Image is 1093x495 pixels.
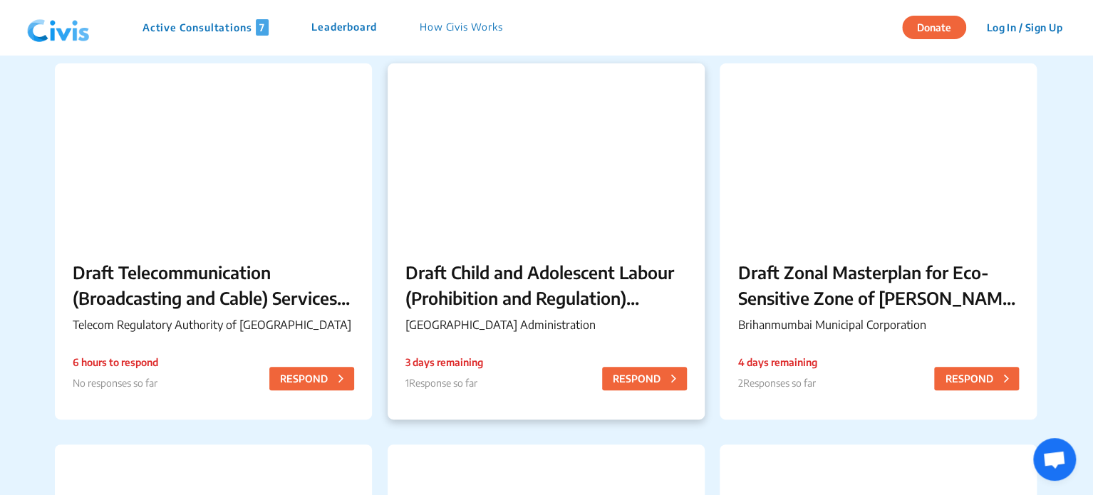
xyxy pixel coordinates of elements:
p: 4 days remaining [737,355,817,370]
p: Active Consultations [143,19,269,36]
p: 2 [737,375,817,390]
p: Brihanmumbai Municipal Corporation [737,316,1019,333]
p: Draft Telecommunication (Broadcasting and Cable) Services Interconnection (Addressable Systems) (... [73,259,354,311]
button: RESPOND [934,367,1019,390]
span: No responses so far [73,377,157,389]
span: 7 [256,19,269,36]
p: Draft Child and Adolescent Labour (Prohibition and Regulation) Chandigarh Rules, 2025 [405,259,687,311]
p: How Civis Works [420,19,503,36]
button: RESPOND [602,367,687,390]
p: Telecom Regulatory Authority of [GEOGRAPHIC_DATA] [73,316,354,333]
div: Open chat [1033,438,1076,481]
p: 1 [405,375,483,390]
span: Responses so far [742,377,815,389]
button: Log In / Sign Up [977,16,1072,38]
button: Donate [902,16,966,39]
a: Donate [902,19,977,33]
a: Draft Zonal Masterplan for Eco- Sensitive Zone of [PERSON_NAME][GEOGRAPHIC_DATA]Brihanmumbai Muni... [720,63,1037,420]
p: 6 hours to respond [73,355,158,370]
p: Draft Zonal Masterplan for Eco- Sensitive Zone of [PERSON_NAME][GEOGRAPHIC_DATA] [737,259,1019,311]
a: Draft Child and Adolescent Labour (Prohibition and Regulation) Chandigarh Rules, 2025[GEOGRAPHIC_... [388,63,705,420]
a: Draft Telecommunication (Broadcasting and Cable) Services Interconnection (Addressable Systems) (... [55,63,372,420]
p: [GEOGRAPHIC_DATA] Administration [405,316,687,333]
button: RESPOND [269,367,354,390]
span: Response so far [409,377,477,389]
img: navlogo.png [21,6,95,49]
p: 3 days remaining [405,355,483,370]
p: Leaderboard [311,19,377,36]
